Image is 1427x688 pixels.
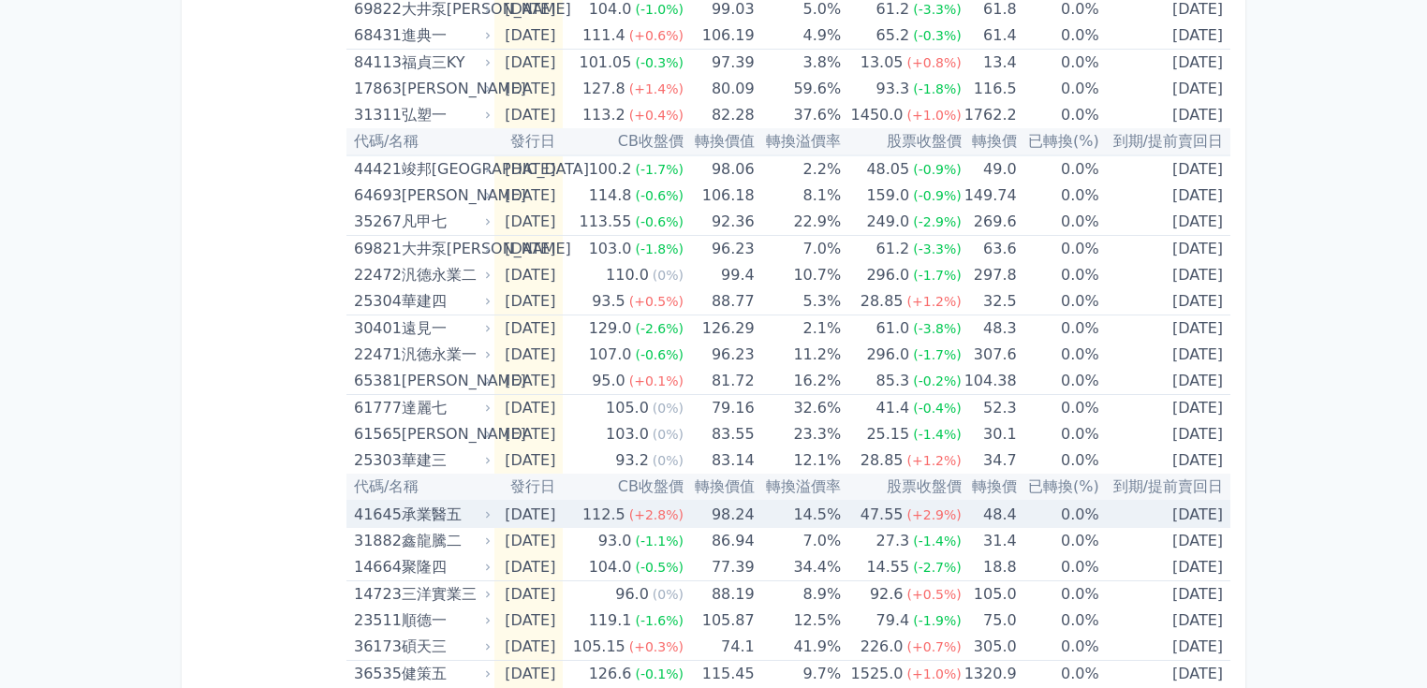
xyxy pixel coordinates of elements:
span: (+1.0%) [907,108,962,123]
span: (+0.4%) [629,108,684,123]
div: 61.2 [873,236,914,262]
td: 81.72 [684,368,755,395]
span: (-0.6%) [635,188,684,203]
td: 31.4 [962,528,1017,554]
span: (-1.7%) [913,268,962,283]
td: 0.0% [1017,528,1099,554]
div: 鑫龍騰二 [402,528,488,554]
div: 汎德永業一 [402,342,488,368]
div: 弘塑一 [402,102,488,128]
td: 0.0% [1017,76,1099,102]
td: 269.6 [962,209,1017,236]
td: 99.4 [684,262,755,288]
td: [DATE] [1099,183,1230,209]
span: (-1.4%) [913,427,962,442]
div: 14.55 [862,554,913,580]
td: 0.0% [1017,22,1099,50]
td: [DATE] [494,209,564,236]
td: 96.23 [684,236,755,263]
div: 126.6 [585,661,636,687]
span: (-0.9%) [913,188,962,203]
td: [DATE] [494,155,564,183]
span: (-3.3%) [913,2,962,17]
div: 遠見一 [402,315,488,342]
div: 大井泵[PERSON_NAME] [402,236,488,262]
td: [DATE] [1099,209,1230,236]
td: 104.38 [962,368,1017,395]
td: 7.0% [755,528,842,554]
div: [PERSON_NAME] [402,421,488,447]
td: [DATE] [1099,262,1230,288]
div: 159.0 [862,183,913,209]
td: [DATE] [494,661,564,688]
td: 1762.2 [962,102,1017,128]
div: 28.85 [857,447,907,474]
div: 105.0 [602,395,653,421]
td: 0.0% [1017,607,1099,634]
span: (-0.9%) [913,162,962,177]
div: [PERSON_NAME] [402,368,488,394]
span: (+0.8%) [907,55,962,70]
div: 296.0 [862,342,913,368]
td: 105.0 [962,581,1017,608]
td: [DATE] [1099,501,1230,528]
span: (-0.5%) [635,560,684,575]
th: 轉換價值 [684,474,755,501]
td: [DATE] [494,447,564,474]
td: 79.16 [684,395,755,422]
td: [DATE] [1099,581,1230,608]
th: 轉換價 [962,128,1017,155]
div: 14723 [354,581,397,607]
span: (-0.3%) [913,28,962,43]
td: 22.9% [755,209,842,236]
div: 103.0 [602,421,653,447]
td: 0.0% [1017,262,1099,288]
div: 碩天三 [402,634,488,660]
div: 103.0 [585,236,636,262]
td: [DATE] [1099,607,1230,634]
td: [DATE] [1099,447,1230,474]
span: (-1.7%) [635,162,684,177]
td: 63.6 [962,236,1017,263]
td: 0.0% [1017,155,1099,183]
span: (+0.5%) [629,294,684,309]
span: (+0.3%) [629,639,684,654]
span: (+2.9%) [907,507,962,522]
td: 126.29 [684,315,755,343]
th: 已轉換(%) [1017,474,1099,501]
td: 16.2% [755,368,842,395]
td: [DATE] [1099,102,1230,128]
span: (+1.4%) [629,81,684,96]
td: 0.0% [1017,447,1099,474]
td: 105.87 [684,607,755,634]
div: 84113 [354,50,397,76]
td: 7.0% [755,236,842,263]
td: 48.4 [962,501,1017,528]
th: CB收盤價 [563,474,684,501]
td: 2.1% [755,315,842,343]
div: 進典一 [402,22,488,49]
div: 汎德永業二 [402,262,488,288]
span: (-2.7%) [913,560,962,575]
td: 0.0% [1017,342,1099,368]
td: [DATE] [1099,315,1230,343]
div: 聚隆四 [402,554,488,580]
td: [DATE] [1099,395,1230,422]
td: 4.9% [755,22,842,50]
td: 48.3 [962,315,1017,343]
td: 10.7% [755,262,842,288]
td: 0.0% [1017,288,1099,315]
td: [DATE] [494,395,564,422]
div: 44421 [354,156,397,183]
th: 股票收盤價 [841,128,962,155]
span: (-0.4%) [913,401,962,416]
td: 77.39 [684,554,755,581]
div: 61565 [354,421,397,447]
td: [DATE] [1099,22,1230,50]
td: 23.3% [755,421,842,447]
td: 41.9% [755,634,842,661]
td: 18.8 [962,554,1017,581]
div: 31311 [354,102,397,128]
div: 華建三 [402,447,488,474]
td: 97.39 [684,50,755,77]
